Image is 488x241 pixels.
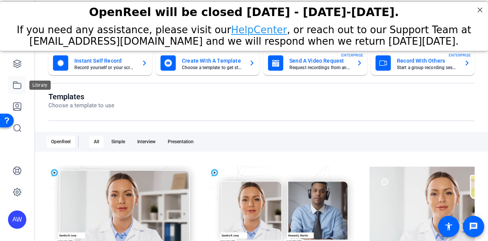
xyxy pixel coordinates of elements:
mat-icon: accessibility [444,222,453,231]
div: All [89,136,104,148]
mat-icon: message [469,222,478,231]
div: Interview [133,136,160,148]
div: OpenReel [47,136,75,148]
mat-card-subtitle: Record yourself or your screen [74,65,135,70]
p: Choose a template to use [48,101,114,110]
h1: Templates [48,92,114,101]
span: ENTERPRISE [341,52,363,58]
div: AW [8,210,26,229]
button: Instant Self RecordRecord yourself or your screen [48,51,152,75]
button: Create With A TemplateChoose a template to get started [156,51,260,75]
button: Send A Video RequestRequest recordings from anyone, anywhereENTERPRISE [263,51,367,75]
mat-card-subtitle: Start a group recording session [397,65,458,70]
a: HelpCenter [231,22,287,34]
mat-card-subtitle: Choose a template to get started [182,65,243,70]
div: Presentation [163,136,198,148]
button: Record With OthersStart a group recording sessionENTERPRISE [371,51,475,75]
mat-card-title: Record With Others [397,56,458,65]
div: Simple [107,136,130,148]
div: OpenReel will be closed [DATE] - [DATE]-[DATE]. [10,3,478,17]
mat-card-title: Create With A Template [182,56,243,65]
mat-card-title: Instant Self Record [74,56,135,65]
span: ENTERPRISE [449,52,471,58]
div: Library [29,81,51,90]
mat-card-subtitle: Request recordings from anyone, anywhere [289,65,350,70]
span: If you need any assistance, please visit our , or reach out to our Support Team at [EMAIL_ADDRESS... [17,22,471,45]
mat-card-title: Send A Video Request [289,56,350,65]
